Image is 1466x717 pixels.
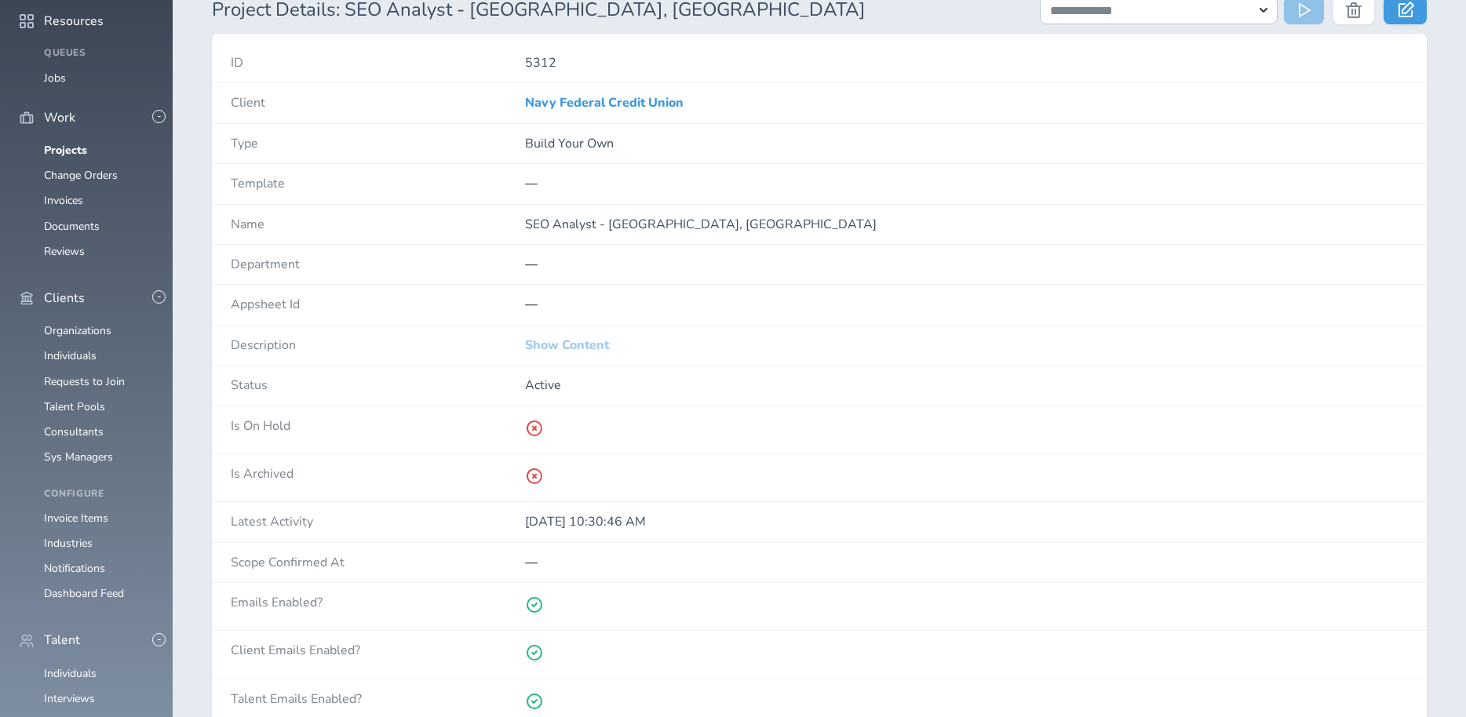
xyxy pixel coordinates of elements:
[152,110,166,123] button: -
[44,374,125,389] a: Requests to Join
[525,515,1408,529] p: [DATE] 10:30:46 AM
[152,290,166,304] button: -
[525,56,1408,70] p: 5312
[231,515,525,529] h4: Latest Activity
[44,193,83,208] a: Invoices
[231,257,525,271] h4: Department
[44,666,97,681] a: Individuals
[231,643,525,657] h4: Client Emails Enabled?
[44,111,75,125] span: Work
[231,297,525,311] h4: Appsheet Id
[44,219,100,234] a: Documents
[231,467,525,481] h4: Is Archived
[525,338,609,352] a: Show Content
[44,71,66,86] a: Jobs
[44,424,104,439] a: Consultants
[44,399,105,414] a: Talent Pools
[231,692,525,706] h4: Talent Emails Enabled?
[44,536,93,551] a: Industries
[231,338,525,352] h4: Description
[525,217,1408,231] p: SEO Analyst - [GEOGRAPHIC_DATA], [GEOGRAPHIC_DATA]
[44,489,154,500] h4: Configure
[231,419,525,433] h4: Is On Hold
[44,691,95,706] a: Interviews
[231,555,525,570] h4: Scope Confirmed At
[231,595,525,610] h4: Emails Enabled?
[231,217,525,231] h4: Name
[44,48,154,59] h4: Queues
[44,449,113,464] a: Sys Managers
[525,555,1408,570] p: —
[231,136,525,151] h4: Type
[44,168,118,183] a: Change Orders
[44,291,85,305] span: Clients
[44,586,124,601] a: Dashboard Feed
[231,177,525,191] h4: Template
[44,633,80,647] span: Talent
[525,257,1408,271] p: —
[44,511,108,526] a: Invoice Items
[525,177,1408,191] p: —
[231,56,525,70] h4: ID
[231,96,525,110] h4: Client
[44,244,85,259] a: Reviews
[44,348,97,363] a: Individuals
[152,633,166,646] button: -
[525,136,1408,151] p: Build Your Own
[44,143,87,158] a: Projects
[525,378,1408,392] p: Active
[525,297,1408,311] p: —
[44,14,104,28] span: Resources
[44,323,111,338] a: Organizations
[231,378,525,392] h4: Status
[44,561,105,576] a: Notifications
[525,94,684,111] a: Navy Federal Credit Union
